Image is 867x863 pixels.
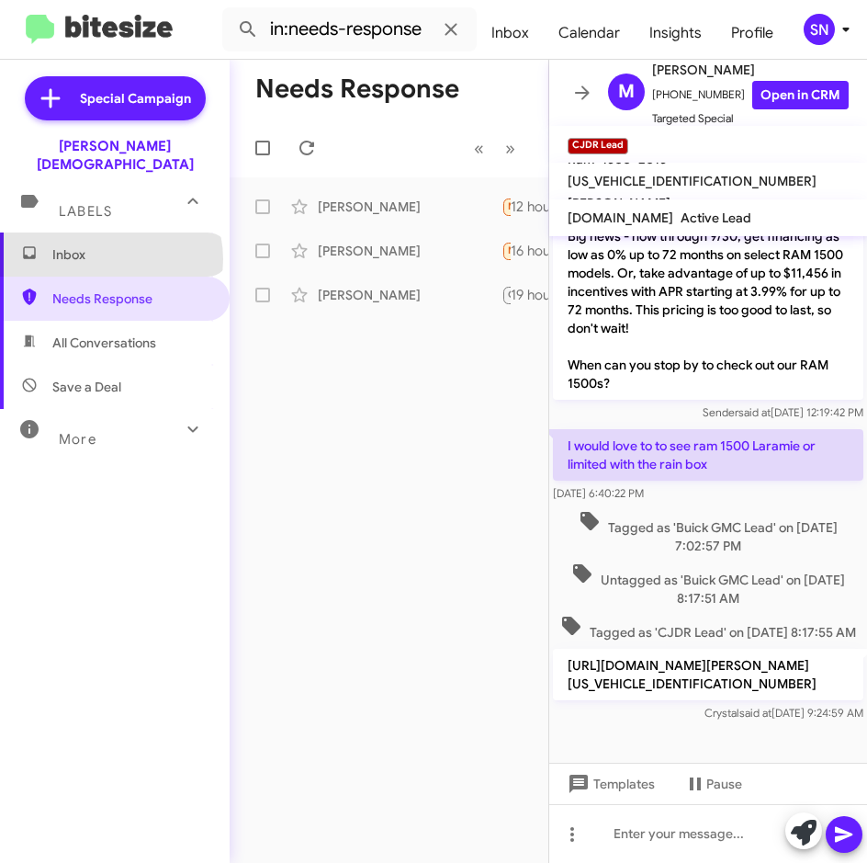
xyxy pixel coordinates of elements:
span: said at [739,706,771,720]
button: Pause [670,767,757,801]
span: [PERSON_NAME] [652,59,849,81]
span: Active Lead [681,210,751,226]
span: M [618,77,635,107]
span: said at [738,405,771,419]
span: Sender [DATE] 12:19:42 PM [703,405,863,419]
p: Hi [PERSON_NAME] it's [PERSON_NAME], Sales Manager at [PERSON_NAME][GEOGRAPHIC_DATA]. Big news - ... [553,146,863,400]
span: « [474,137,484,160]
span: Save a Deal [52,378,121,396]
div: [PERSON_NAME] [318,198,501,216]
div: SN [804,14,835,45]
button: Previous [463,130,495,167]
a: Calendar [544,6,635,60]
span: CJDR Lead [508,289,561,301]
a: Open in CRM [752,81,849,109]
div: 12 hours ago [511,198,606,216]
span: Inbox [52,245,208,264]
span: [DATE] 6:40:22 PM [553,486,644,500]
span: Tagged as 'Buick GMC Lead' on [DATE] 7:02:57 PM [553,510,863,555]
input: Search [222,7,477,51]
span: Untagged as 'Buick GMC Lead' on [DATE] 8:17:51 AM [553,562,863,608]
span: [DOMAIN_NAME] [568,210,673,226]
a: Profile [716,6,788,60]
button: Templates [549,767,670,801]
a: Inbox [477,6,544,60]
span: Special Campaign [80,89,191,108]
span: Needs Response [508,200,586,212]
button: Next [494,130,526,167]
span: Labels [59,203,112,220]
div: 19 hours ago [511,286,606,304]
div: [PERSON_NAME] [318,242,501,260]
span: More [59,431,96,448]
span: Needs Response [508,244,586,256]
h1: Needs Response [255,74,459,104]
span: [PHONE_NUMBER] [652,81,849,109]
span: All Conversations [52,334,156,352]
small: CJDR Lead [568,138,628,154]
p: I would love to to see ram 1500 Laramie or limited with the rain box [553,429,863,481]
span: [US_VEHICLE_IDENTIFICATION_NUMBER] [568,173,816,189]
nav: Page navigation example [464,130,526,167]
div: Toyota Highlander [501,284,511,305]
span: [PERSON_NAME] [568,195,670,211]
span: Crystal [DATE] 9:24:59 AM [704,706,863,720]
span: Pause [706,767,742,801]
p: [URL][DOMAIN_NAME][PERSON_NAME][US_VEHICLE_IDENTIFICATION_NUMBER] [553,649,863,700]
div: ​👍​ to “ Hi [PERSON_NAME] this is [PERSON_NAME], Sales Manager at [PERSON_NAME][GEOGRAPHIC_DATA].... [501,196,511,217]
span: Targeted Special [652,109,849,128]
button: SN [788,14,847,45]
span: Templates [564,767,655,801]
a: Special Campaign [25,76,206,120]
a: Insights [635,6,716,60]
span: » [505,137,515,160]
div: 16 hours ago [511,242,606,260]
span: Tagged as 'CJDR Lead' on [DATE] 8:17:55 AM [553,615,863,642]
div: I would love to to see ram 1500 Laramie or limited with the rain box [501,240,511,261]
span: Needs Response [52,290,208,308]
div: [PERSON_NAME] [318,286,501,304]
